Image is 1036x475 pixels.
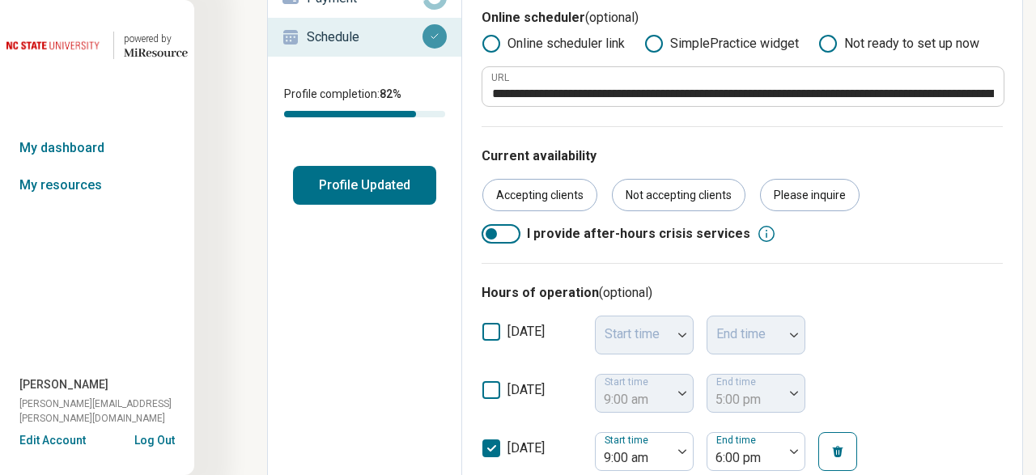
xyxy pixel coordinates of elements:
[284,111,445,117] div: Profile completion
[599,285,652,300] span: (optional)
[6,26,104,65] img: North Carolina State University
[612,179,745,211] div: Not accepting clients
[491,73,509,83] label: URL
[380,87,401,100] span: 82 %
[19,432,86,449] button: Edit Account
[507,382,545,397] span: [DATE]
[818,34,979,53] label: Not ready to set up now
[293,166,436,205] button: Profile Updated
[6,26,188,65] a: North Carolina State University powered by
[482,8,1003,34] p: Online scheduler
[482,146,1003,166] p: Current availability
[527,224,750,244] span: I provide after-hours crisis services
[134,432,175,445] button: Log Out
[19,376,108,393] span: [PERSON_NAME]
[585,10,639,25] span: (optional)
[605,435,652,446] label: Start time
[716,435,759,446] label: End time
[644,34,799,53] label: SimplePractice widget
[19,397,194,426] span: [PERSON_NAME][EMAIL_ADDRESS][PERSON_NAME][DOMAIN_NAME]
[760,179,860,211] div: Please inquire
[268,18,461,57] a: Schedule
[482,283,1003,303] h3: Hours of operation
[482,179,597,211] div: Accepting clients
[482,34,625,53] label: Online scheduler link
[124,32,188,46] div: powered by
[507,440,545,456] span: [DATE]
[268,76,461,127] div: Profile completion:
[507,324,545,339] span: [DATE]
[307,28,422,47] p: Schedule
